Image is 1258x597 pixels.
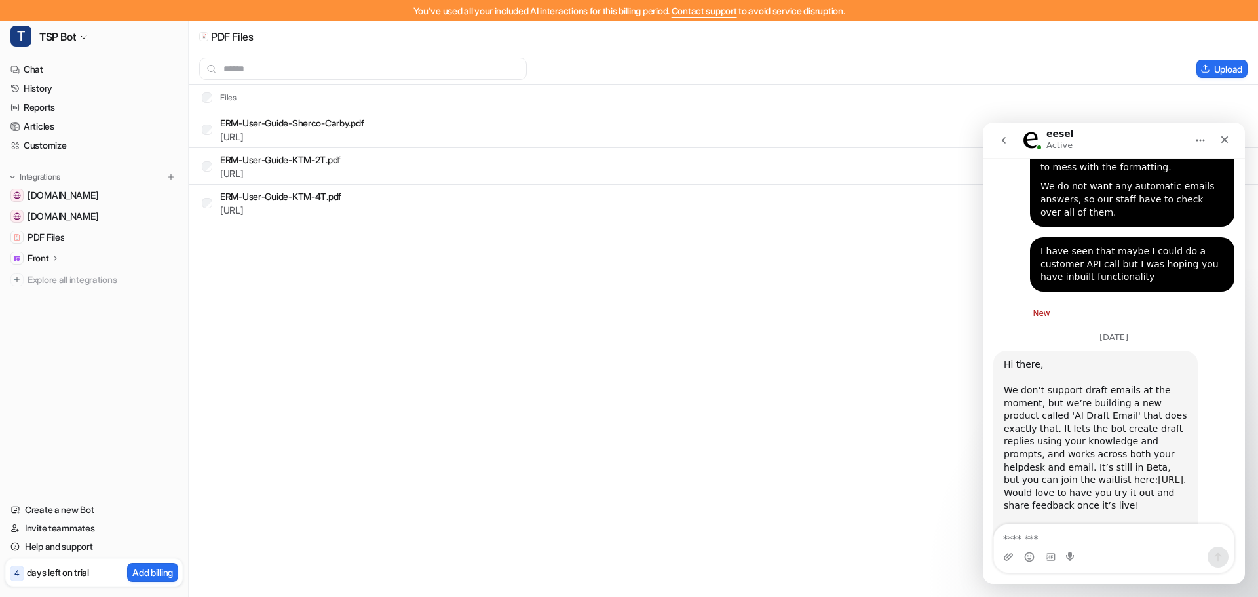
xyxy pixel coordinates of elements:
[13,191,21,199] img: www.twostrokeperformance.com.au
[5,537,183,556] a: Help and support
[127,563,178,582] button: Add billing
[21,261,204,429] div: We don’t support draft emails at the moment, but we’re building a new product called 'AI Draft Em...
[28,210,98,223] span: [DOMAIN_NAME]
[5,117,183,136] a: Articles
[20,429,31,440] button: Upload attachment
[5,79,183,98] a: History
[10,26,31,47] span: T
[39,28,76,46] span: TSP Bot
[62,429,73,440] button: Gif picker
[225,424,246,445] button: Send a message…
[5,519,183,537] a: Invite teammates
[10,273,24,286] img: explore all integrations
[220,189,341,203] p: ERM-User-Guide-KTM-4T.pdf
[5,271,183,289] a: Explore all integrations
[8,172,17,182] img: expand menu
[5,98,183,117] a: Reports
[28,252,49,265] p: Front
[5,60,183,79] a: Chat
[5,186,183,204] a: www.twostrokeperformance.com.au[DOMAIN_NAME]
[14,568,20,579] p: 4
[5,501,183,519] a: Create a new Bot
[20,172,60,182] p: Integrations
[5,207,183,225] a: www.tsp-erm.com[DOMAIN_NAME]
[13,254,21,262] img: Front
[211,30,253,43] p: PDF Files
[1196,60,1248,78] button: Upload
[175,352,200,362] a: [URL]
[983,123,1245,584] iframe: Intercom live chat
[28,269,178,290] span: Explore all integrations
[83,429,94,440] button: Start recording
[10,228,252,465] div: eesel says…
[220,116,364,130] p: ERM-User-Guide-Sherco-Carby.pdf
[166,172,176,182] img: menu_add.svg
[201,33,207,39] img: upload-file icon
[11,402,251,424] textarea: Message…
[13,212,21,220] img: www.tsp-erm.com
[13,233,21,241] img: PDF Files
[191,90,237,106] th: Files
[220,204,244,216] a: [URL]
[28,189,98,202] span: [DOMAIN_NAME]
[21,236,204,261] div: Hi there, ​
[5,136,183,155] a: Customize
[220,153,341,166] p: ERM-User-Guide-KTM-2T.pdf
[5,170,64,183] button: Integrations
[28,231,64,244] span: PDF Files
[5,228,183,246] a: PDF FilesPDF Files
[220,168,244,179] a: [URL]
[41,429,52,440] button: Emoji picker
[27,566,89,579] p: days left on trial
[132,566,173,579] p: Add billing
[672,5,737,16] span: Contact support
[10,228,215,436] div: Hi there,​We don’t support draft emails at the moment, but we’re building a new product called 'A...
[220,131,244,142] a: [URL]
